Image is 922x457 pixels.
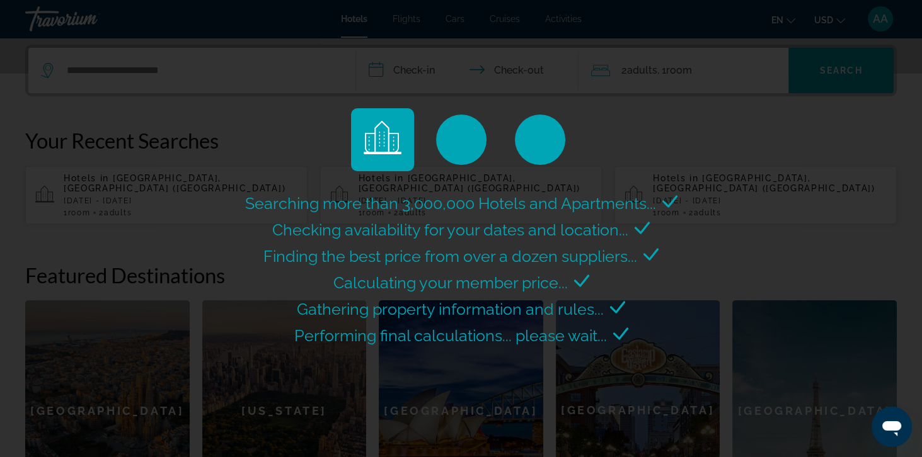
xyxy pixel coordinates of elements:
span: Performing final calculations... please wait... [294,326,607,345]
span: Calculating your member price... [333,273,568,292]
span: Finding the best price from over a dozen suppliers... [263,247,637,266]
iframe: Кнопка запуска окна обмена сообщениями [872,407,912,447]
span: Gathering property information and rules... [297,300,604,319]
span: Checking availability for your dates and location... [272,220,628,239]
span: Searching more than 3,000,000 Hotels and Apartments... [245,194,656,213]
